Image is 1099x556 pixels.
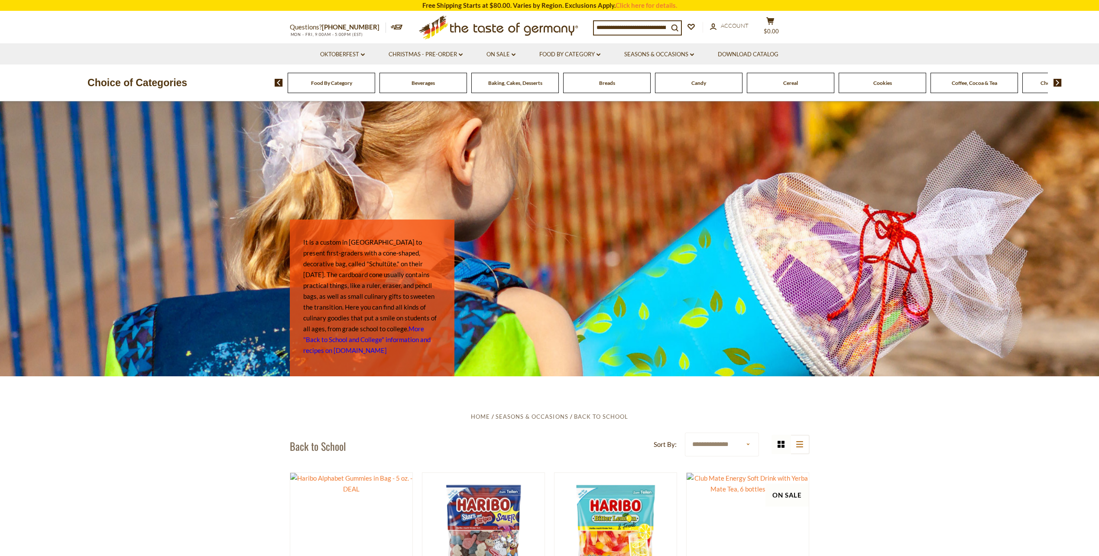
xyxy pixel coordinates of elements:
a: Seasons & Occasions [496,413,568,420]
a: Account [710,21,749,31]
p: Questions? [290,22,386,33]
img: Haribo Alphabet Gummies in Bag - 5 oz. - DEAL [290,473,413,495]
a: Baking, Cakes, Desserts [488,80,542,86]
a: [PHONE_NUMBER] [322,23,379,31]
a: Christmas - PRE-ORDER [389,50,463,59]
a: Candy [691,80,706,86]
a: Breads [599,80,615,86]
a: Click here for details. [616,1,677,9]
a: Download Catalog [718,50,778,59]
a: Beverages [412,80,435,86]
a: On Sale [486,50,515,59]
a: Oktoberfest [320,50,365,59]
button: $0.00 [758,17,784,39]
a: Food By Category [311,80,352,86]
h1: Back to School [290,440,346,453]
a: More "Back to School and College" information and recipes on [DOMAIN_NAME] [303,325,431,354]
img: next arrow [1054,79,1062,87]
p: It is a custom in [GEOGRAPHIC_DATA] to present first-graders with a cone-shaped, decorative bag, ... [303,237,441,356]
a: Seasons & Occasions [624,50,694,59]
a: Home [471,413,490,420]
a: Coffee, Cocoa & Tea [952,80,997,86]
a: Chocolate & Marzipan [1041,80,1092,86]
img: previous arrow [275,79,283,87]
span: $0.00 [764,28,779,35]
label: Sort By: [654,439,677,450]
span: Account [721,22,749,29]
a: Back to School [574,413,628,420]
a: Food By Category [539,50,600,59]
a: Cookies [873,80,892,86]
img: Club Mate Energy Soft Drink with Yerba Mate Tea, 6 bottles - SALE [687,473,809,495]
span: MON - FRI, 9:00AM - 5:00PM (EST) [290,32,363,37]
a: Cereal [783,80,798,86]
